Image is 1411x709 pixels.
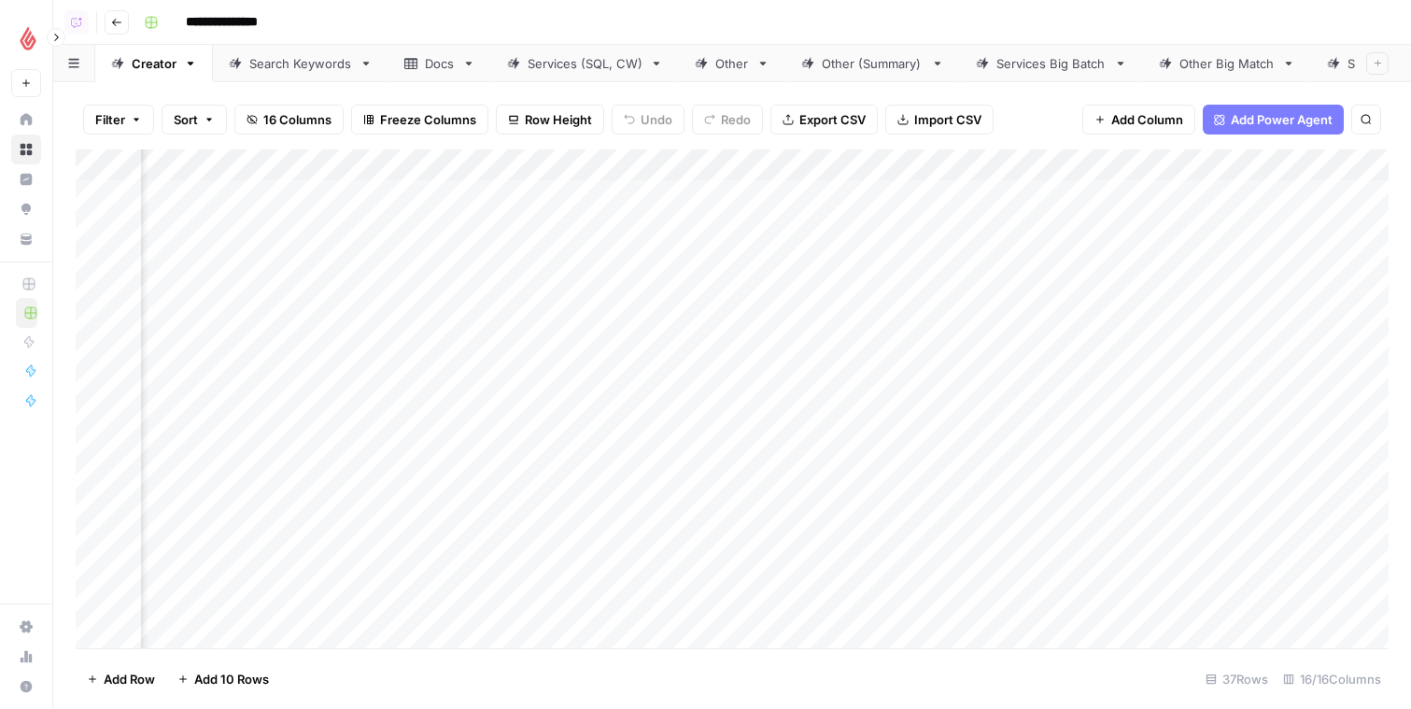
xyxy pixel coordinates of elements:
[166,664,280,694] button: Add 10 Rows
[679,45,785,82] a: Other
[234,105,344,135] button: 16 Columns
[1231,110,1333,129] span: Add Power Agent
[525,110,592,129] span: Row Height
[162,105,227,135] button: Sort
[104,670,155,688] span: Add Row
[11,224,41,254] a: Your Data
[996,54,1107,73] div: Services Big Batch
[822,54,924,73] div: Other (Summary)
[95,110,125,129] span: Filter
[785,45,960,82] a: Other (Summary)
[885,105,994,135] button: Import CSV
[351,105,488,135] button: Freeze Columns
[721,110,751,129] span: Redo
[1203,105,1344,135] button: Add Power Agent
[692,105,763,135] button: Redo
[11,194,41,224] a: Opportunities
[1143,45,1311,82] a: Other Big Match
[1179,54,1275,73] div: Other Big Match
[213,45,388,82] a: Search Keywords
[11,642,41,672] a: Usage
[249,54,352,73] div: Search Keywords
[263,110,332,129] span: 16 Columns
[496,105,604,135] button: Row Height
[132,54,176,73] div: Creator
[11,672,41,702] button: Help + Support
[641,110,672,129] span: Undo
[174,110,198,129] span: Sort
[83,105,154,135] button: Filter
[612,105,684,135] button: Undo
[388,45,491,82] a: Docs
[11,15,41,62] button: Workspace: Lightspeed
[11,135,41,164] a: Browse
[960,45,1143,82] a: Services Big Batch
[1111,110,1183,129] span: Add Column
[1082,105,1195,135] button: Add Column
[1198,664,1276,694] div: 37 Rows
[380,110,476,129] span: Freeze Columns
[194,670,269,688] span: Add 10 Rows
[799,110,866,129] span: Export CSV
[491,45,679,82] a: Services (SQL, CW)
[11,164,41,194] a: Insights
[1276,664,1389,694] div: 16/16 Columns
[770,105,878,135] button: Export CSV
[425,54,455,73] div: Docs
[95,45,213,82] a: Creator
[528,54,642,73] div: Services (SQL, CW)
[11,612,41,642] a: Settings
[715,54,749,73] div: Other
[11,21,45,55] img: Lightspeed Logo
[76,664,166,694] button: Add Row
[11,105,41,135] a: Home
[914,110,981,129] span: Import CSV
